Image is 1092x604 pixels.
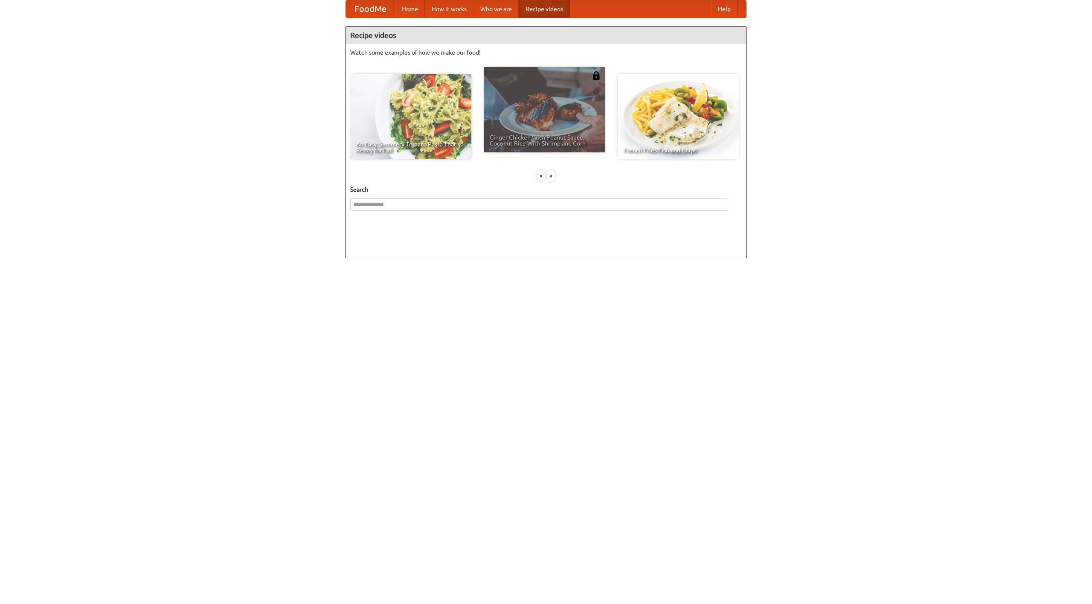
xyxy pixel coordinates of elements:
[537,170,545,181] div: «
[624,147,733,153] span: French Fries Fish and Chips
[356,141,465,153] span: An Easy, Summery Tomato Pasta That's Ready for Fall
[519,0,570,18] a: Recipe videos
[395,0,425,18] a: Home
[346,27,746,44] h4: Recipe videos
[711,0,738,18] a: Help
[618,74,739,159] a: French Fries Fish and Chips
[350,48,742,57] p: Watch some examples of how we make our food!
[350,74,471,159] a: An Easy, Summery Tomato Pasta That's Ready for Fall
[346,0,395,18] a: FoodMe
[592,71,601,80] img: 483408.png
[425,0,473,18] a: How it works
[350,185,742,194] h5: Search
[547,170,555,181] div: »
[473,0,519,18] a: Who we are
